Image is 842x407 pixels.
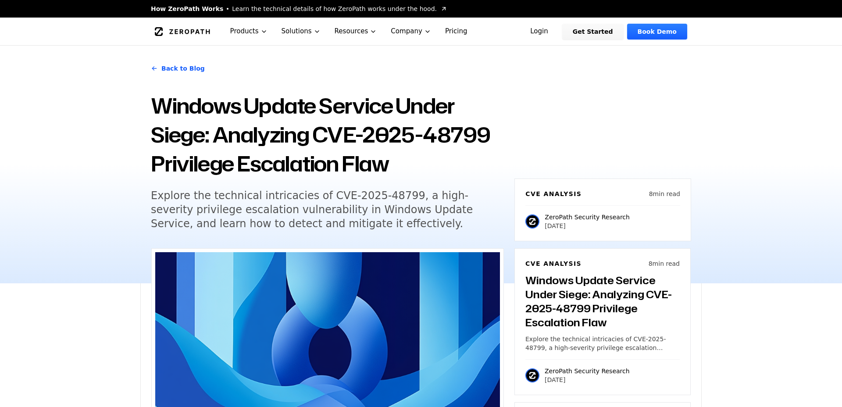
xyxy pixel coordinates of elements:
h5: Explore the technical intricacies of CVE-2025-48799, a high-severity privilege escalation vulnera... [151,189,488,231]
img: ZeroPath Security Research [525,368,539,382]
a: Get Started [562,24,624,39]
span: Learn the technical details of how ZeroPath works under the hood. [232,4,437,13]
p: [DATE] [545,375,630,384]
nav: Global [140,18,702,45]
a: Back to Blog [151,56,205,81]
button: Solutions [275,18,328,45]
h3: Windows Update Service Under Siege: Analyzing CVE-2025-48799 Privilege Escalation Flaw [525,273,680,329]
button: Products [223,18,275,45]
p: 8 min read [649,259,680,268]
button: Resources [328,18,384,45]
h6: CVE Analysis [525,259,582,268]
a: Pricing [438,18,475,45]
h1: Windows Update Service Under Siege: Analyzing CVE-2025-48799 Privilege Escalation Flaw [151,91,504,178]
p: ZeroPath Security Research [545,367,630,375]
span: How ZeroPath Works [151,4,223,13]
p: ZeroPath Security Research [545,213,630,221]
p: [DATE] [545,221,630,230]
a: Login [520,24,559,39]
a: How ZeroPath WorksLearn the technical details of how ZeroPath works under the hood. [151,4,447,13]
a: Book Demo [627,24,687,39]
button: Company [384,18,438,45]
img: ZeroPath Security Research [525,214,539,228]
p: Explore the technical intricacies of CVE-2025-48799, a high-severity privilege escalation vulnera... [525,335,680,352]
p: 8 min read [649,189,680,198]
h6: CVE Analysis [525,189,582,198]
